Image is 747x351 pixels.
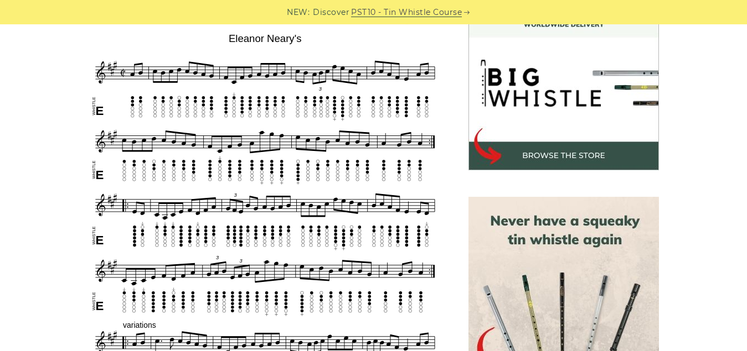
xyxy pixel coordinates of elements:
[287,6,310,19] span: NEW:
[351,6,462,19] a: PST10 - Tin Whistle Course
[313,6,349,19] span: Discover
